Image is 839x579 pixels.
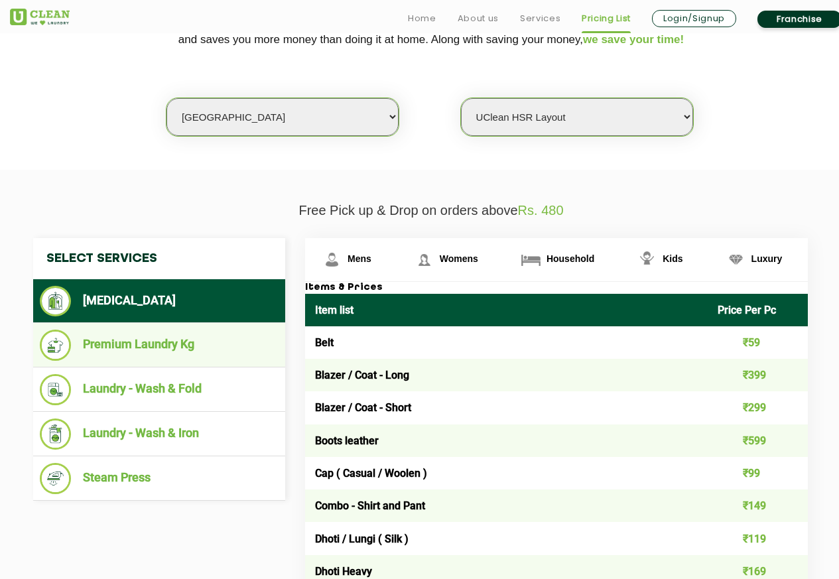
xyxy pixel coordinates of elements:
td: Dhoti / Lungi ( Silk ) [305,522,708,554]
li: Premium Laundry Kg [40,330,279,361]
img: Luxury [724,248,747,271]
span: Rs. 480 [518,203,564,218]
span: Household [547,253,594,264]
td: ₹299 [708,391,808,424]
img: Laundry - Wash & Iron [40,418,71,450]
a: Services [520,11,560,27]
span: we save your time! [583,33,684,46]
img: Kids [635,248,659,271]
td: ₹59 [708,326,808,359]
span: Kids [663,253,682,264]
td: Boots leather [305,424,708,457]
img: Mens [320,248,344,271]
img: Dry Cleaning [40,286,71,316]
th: Price Per Pc [708,294,808,326]
td: Belt [305,326,708,359]
a: Login/Signup [652,10,736,27]
td: ₹149 [708,489,808,522]
td: ₹599 [708,424,808,457]
span: Luxury [751,253,783,264]
li: Laundry - Wash & Iron [40,418,279,450]
span: Womens [440,253,478,264]
td: ₹399 [708,359,808,391]
td: ₹119 [708,522,808,554]
td: Cap ( Casual / Woolen ) [305,457,708,489]
a: About us [458,11,499,27]
img: Womens [413,248,436,271]
img: Household [519,248,543,271]
th: Item list [305,294,708,326]
td: Combo - Shirt and Pant [305,489,708,522]
img: Laundry - Wash & Fold [40,374,71,405]
h3: Items & Prices [305,282,808,294]
td: Blazer / Coat - Long [305,359,708,391]
img: UClean Laundry and Dry Cleaning [10,9,70,25]
td: Blazer / Coat - Short [305,391,708,424]
li: [MEDICAL_DATA] [40,286,279,316]
span: Mens [348,253,371,264]
img: Premium Laundry Kg [40,330,71,361]
a: Home [408,11,436,27]
img: Steam Press [40,463,71,494]
h4: Select Services [33,238,285,279]
li: Steam Press [40,463,279,494]
td: ₹99 [708,457,808,489]
li: Laundry - Wash & Fold [40,374,279,405]
a: Pricing List [582,11,631,27]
